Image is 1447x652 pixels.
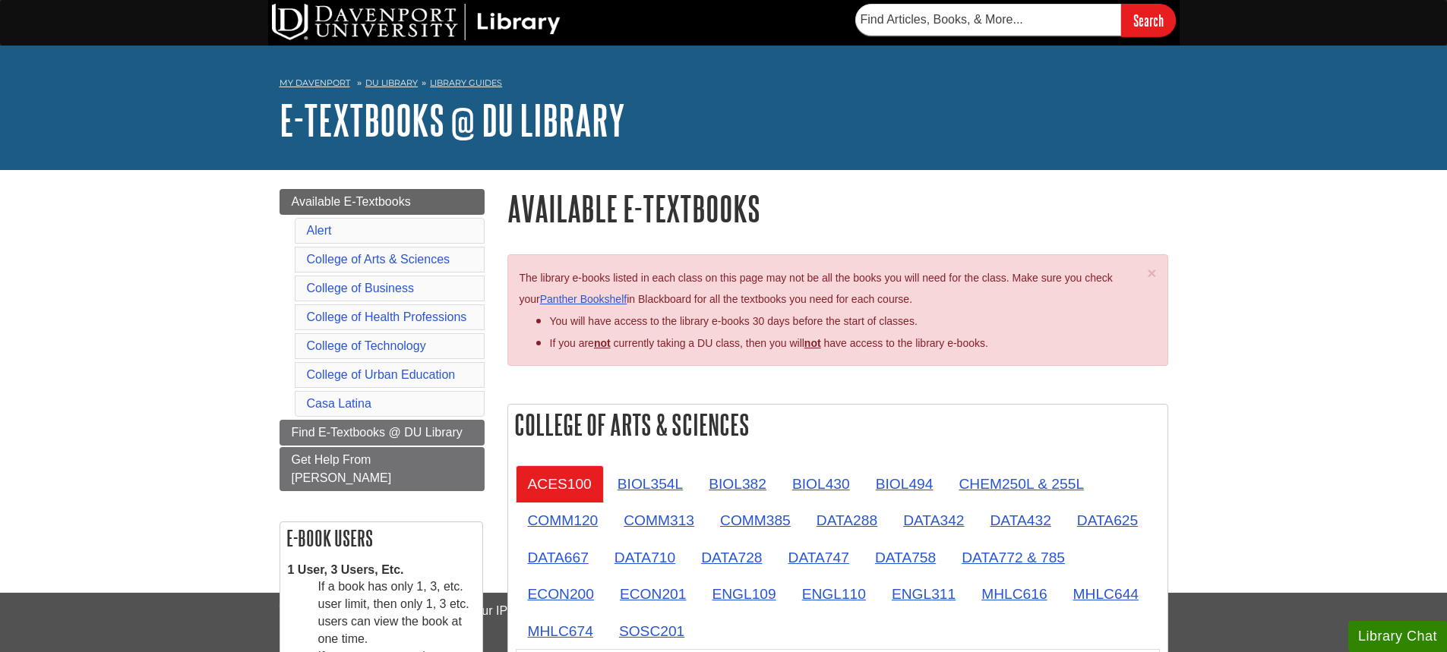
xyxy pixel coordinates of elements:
[365,77,418,88] a: DU Library
[855,4,1176,36] form: Searches DU Library's articles, books, and more
[607,613,697,650] a: SOSC201
[611,502,706,539] a: COMM313
[272,4,561,40] img: DU Library
[969,575,1059,613] a: MHLC616
[516,575,606,613] a: ECON200
[1061,575,1151,613] a: MHLC644
[689,539,774,576] a: DATA728
[1147,264,1156,282] span: ×
[516,613,605,650] a: MHLC674
[978,502,1063,539] a: DATA432
[288,562,475,579] dt: 1 User, 3 Users, Etc.
[776,539,861,576] a: DATA747
[280,96,625,143] a: E-Textbooks @ DU Library
[855,4,1121,36] input: Find Articles, Books, & More...
[280,447,485,491] a: Get Help From [PERSON_NAME]
[307,282,414,295] a: College of Business
[550,315,918,327] span: You will have access to the library e-books 30 days before the start of classes.
[864,465,946,502] a: BIOL494
[608,575,698,613] a: ECON201
[880,575,968,613] a: ENGL311
[516,465,604,502] a: ACES100
[516,502,611,539] a: COMM120
[520,272,1113,306] span: The library e-books listed in each class on this page may not be all the books you will need for ...
[307,397,371,410] a: Casa Latina
[550,337,988,349] span: If you are currently taking a DU class, then you will have access to the library e-books.
[292,195,411,208] span: Available E-Textbooks
[292,453,392,484] span: Get Help From [PERSON_NAME]
[280,77,350,90] a: My Davenport
[602,539,687,576] a: DATA710
[1121,4,1176,36] input: Search
[790,575,878,613] a: ENGL110
[508,405,1167,445] h2: College of Arts & Sciences
[804,502,889,539] a: DATA288
[516,539,601,576] a: DATA667
[1147,265,1156,281] button: Close
[280,522,482,554] h2: E-book Users
[708,502,803,539] a: COMM385
[605,465,695,502] a: BIOL354L
[946,465,1096,502] a: CHEM250L & 255L
[307,253,450,266] a: College of Arts & Sciences
[430,77,502,88] a: Library Guides
[280,420,485,446] a: Find E-Textbooks @ DU Library
[507,189,1168,228] h1: Available E-Textbooks
[540,293,627,305] a: Panther Bookshelf
[780,465,862,502] a: BIOL430
[594,337,611,349] strong: not
[804,337,821,349] u: not
[307,224,332,237] a: Alert
[1065,502,1150,539] a: DATA625
[891,502,976,539] a: DATA342
[292,426,463,439] span: Find E-Textbooks @ DU Library
[697,465,779,502] a: BIOL382
[307,339,426,352] a: College of Technology
[700,575,788,613] a: ENGL109
[863,539,948,576] a: DATA758
[1348,621,1447,652] button: Library Chat
[280,73,1168,97] nav: breadcrumb
[949,539,1077,576] a: DATA772 & 785
[307,310,467,323] a: College of Health Professions
[280,189,485,215] a: Available E-Textbooks
[307,368,456,381] a: College of Urban Education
